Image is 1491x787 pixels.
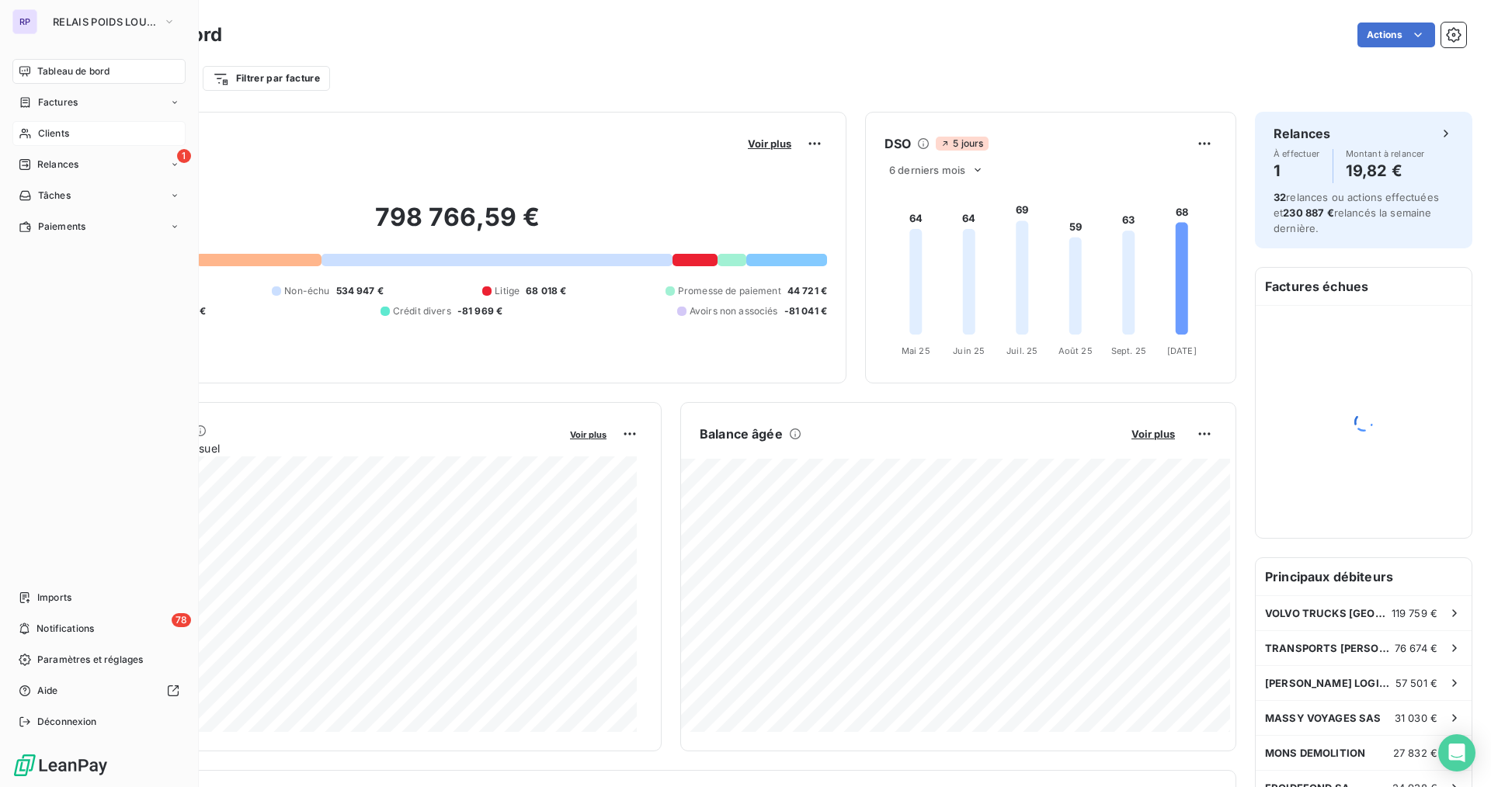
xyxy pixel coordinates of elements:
span: 119 759 € [1392,607,1437,619]
tspan: Sept. 25 [1111,345,1146,356]
span: Litige [495,284,520,298]
tspan: Juin 25 [953,345,985,356]
span: Non-échu [284,284,329,298]
tspan: Mai 25 [902,345,930,356]
span: Voir plus [748,137,791,150]
span: Paiements [38,220,85,234]
span: Crédit divers [393,304,451,318]
h4: 19,82 € [1346,158,1425,183]
span: Paramètres et réglages [37,653,143,667]
span: 32 [1274,191,1286,203]
span: 76 674 € [1395,642,1437,654]
span: Tableau de bord [37,64,109,78]
span: 5 jours [936,137,988,151]
span: Clients [38,127,69,140]
span: Voir plus [1131,428,1175,440]
h6: Principaux débiteurs [1256,558,1472,595]
h6: Factures échues [1256,268,1472,305]
button: Voir plus [565,427,611,441]
span: Notifications [36,622,94,636]
span: Aide [37,684,58,698]
div: Open Intercom Messenger [1438,734,1475,771]
span: À effectuer [1274,149,1320,158]
span: Montant à relancer [1346,149,1425,158]
span: Déconnexion [37,715,97,729]
div: RP [12,9,37,34]
button: Filtrer par facture [203,66,330,91]
span: -81 969 € [457,304,502,318]
span: 44 721 € [787,284,827,298]
span: 27 832 € [1393,747,1437,759]
h6: Relances [1274,124,1330,143]
span: 534 947 € [336,284,384,298]
h6: DSO [885,134,911,153]
h4: 1 [1274,158,1320,183]
button: Voir plus [1127,427,1180,441]
h6: Balance âgée [700,425,783,443]
span: Avoirs non associés [690,304,778,318]
span: 230 887 € [1283,206,1333,219]
span: relances ou actions effectuées et relancés la semaine dernière. [1274,191,1439,234]
span: MASSY VOYAGES SAS [1265,712,1382,724]
span: Imports [37,591,71,605]
span: 1 [177,149,191,163]
span: TRANSPORTS [PERSON_NAME] [1265,642,1395,654]
a: Aide [12,678,186,703]
span: VOLVO TRUCKS [GEOGRAPHIC_DATA]-VTF [1265,607,1392,619]
span: Voir plus [570,429,606,440]
span: 78 [172,613,191,627]
tspan: Août 25 [1058,345,1093,356]
button: Voir plus [743,137,796,151]
span: 31 030 € [1395,712,1437,724]
span: Chiffre d'affaires mensuel [88,440,559,456]
img: Logo LeanPay [12,753,109,778]
span: Factures [38,95,78,109]
tspan: Juil. 25 [1006,345,1037,356]
span: 68 018 € [526,284,566,298]
span: 6 derniers mois [889,164,965,176]
span: Tâches [38,189,71,203]
span: Relances [37,158,78,172]
tspan: [DATE] [1167,345,1197,356]
h2: 798 766,59 € [88,202,827,248]
button: Actions [1357,23,1435,47]
span: RELAIS POIDS LOURDS LIMOUSIN [53,16,157,28]
span: -81 041 € [784,304,827,318]
span: MONS DEMOLITION [1265,747,1365,759]
span: 57 501 € [1395,677,1437,689]
span: [PERSON_NAME] LOGISTIQUE [1265,677,1395,689]
span: Promesse de paiement [678,284,781,298]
